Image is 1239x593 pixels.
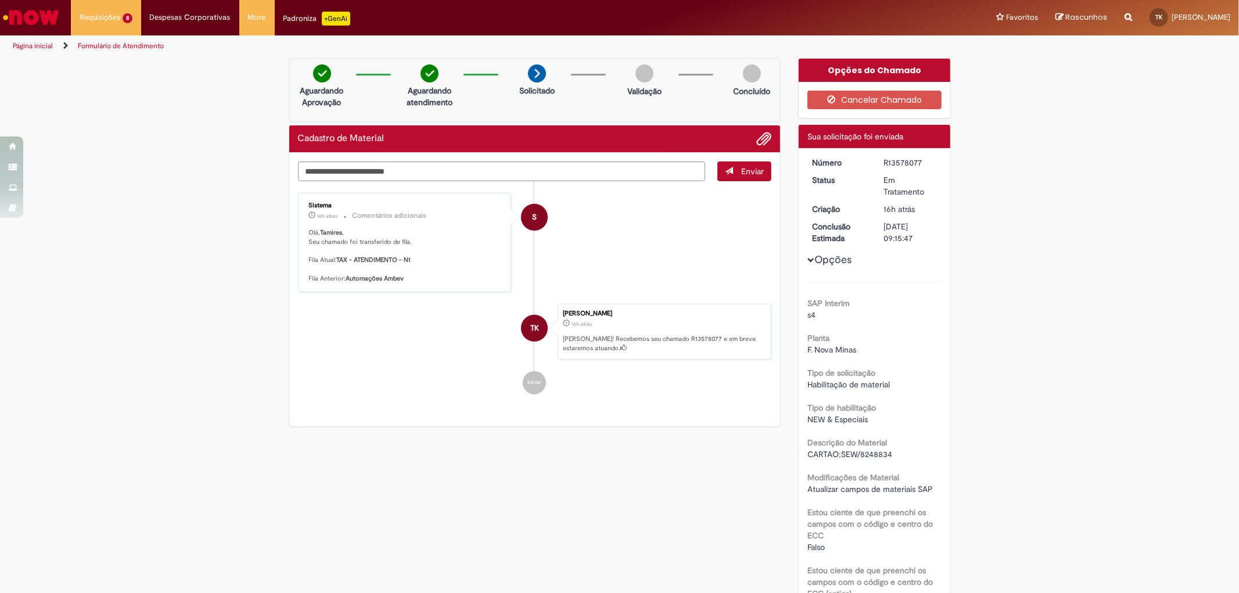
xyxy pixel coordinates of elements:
div: [DATE] 09:15:47 [884,221,938,244]
p: Olá, , Seu chamado foi transferido de fila. Fila Atual: Fila Anterior: [309,228,502,283]
time: 29/09/2025 16:15:39 [572,321,592,328]
span: TK [1155,13,1162,21]
a: Página inicial [13,41,53,51]
span: 8 [123,13,132,23]
span: s4 [807,310,816,320]
p: Solicitado [519,85,555,96]
b: Descrição do Material [807,437,887,448]
span: F. Nova Minas [807,344,856,355]
span: Favoritos [1006,12,1038,23]
span: Atualizar campos de materiais SAP [807,484,933,494]
b: SAP Interim [807,298,850,308]
b: Modificações de Material [807,472,899,483]
span: 16h atrás [572,321,592,328]
span: NEW & Especiais [807,414,868,425]
b: Tipo de habilitação [807,402,876,413]
span: TK [530,314,539,342]
li: Tamires Karolaine [298,304,772,360]
span: Despesas Corporativas [150,12,231,23]
dt: Número [803,157,875,168]
div: 29/09/2025 16:15:39 [884,203,938,215]
p: Validação [627,85,662,97]
img: ServiceNow [1,6,61,29]
span: Enviar [741,166,764,177]
b: Automações Ambev [346,274,404,283]
dt: Status [803,174,875,186]
span: 16h atrás [884,204,915,214]
img: img-circle-grey.png [635,64,653,82]
p: +GenAi [322,12,350,26]
a: Formulário de Atendimento [78,41,164,51]
ul: Trilhas de página [9,35,817,57]
div: System [521,204,548,231]
span: Sua solicitação foi enviada [807,131,903,142]
button: Adicionar anexos [756,131,771,146]
time: 29/09/2025 16:15:51 [318,213,338,220]
span: 16h atrás [318,213,338,220]
img: arrow-next.png [528,64,546,82]
span: CARTAO;SEW/8248834 [807,449,892,459]
span: Rascunhos [1065,12,1107,23]
b: TAX - ATENDIMENTO - N1 [337,256,411,264]
span: S [532,203,537,231]
div: Padroniza [283,12,350,26]
small: Comentários adicionais [353,211,427,221]
img: img-circle-grey.png [743,64,761,82]
a: Rascunhos [1055,12,1107,23]
h2: Cadastro de Material Histórico de tíquete [298,134,385,144]
textarea: Digite sua mensagem aqui... [298,161,706,181]
div: R13578077 [884,157,938,168]
ul: Histórico de tíquete [298,181,772,406]
div: Tamires Karolaine [521,315,548,342]
span: Falso [807,542,825,552]
button: Enviar [717,161,771,181]
div: Em Tratamento [884,174,938,197]
p: [PERSON_NAME]! Recebemos seu chamado R13578077 e em breve estaremos atuando. [563,335,765,353]
b: Planta [807,333,829,343]
div: Opções do Chamado [799,59,950,82]
div: [PERSON_NAME] [563,310,765,317]
div: Sistema [309,202,502,209]
img: check-circle-green.png [421,64,439,82]
span: [PERSON_NAME] [1172,12,1230,22]
span: Requisições [80,12,120,23]
b: Estou ciente de que preenchi os campos com o código e centro do ECC [807,507,933,541]
dt: Conclusão Estimada [803,221,875,244]
time: 29/09/2025 16:15:39 [884,204,915,214]
span: Habilitação de material [807,379,890,390]
dt: Criação [803,203,875,215]
b: Tipo de solicitação [807,368,875,378]
p: Concluído [733,85,770,97]
button: Cancelar Chamado [807,91,942,109]
p: Aguardando Aprovação [294,85,350,108]
span: More [248,12,266,23]
b: Tamires [321,228,343,237]
p: Aguardando atendimento [401,85,458,108]
img: check-circle-green.png [313,64,331,82]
